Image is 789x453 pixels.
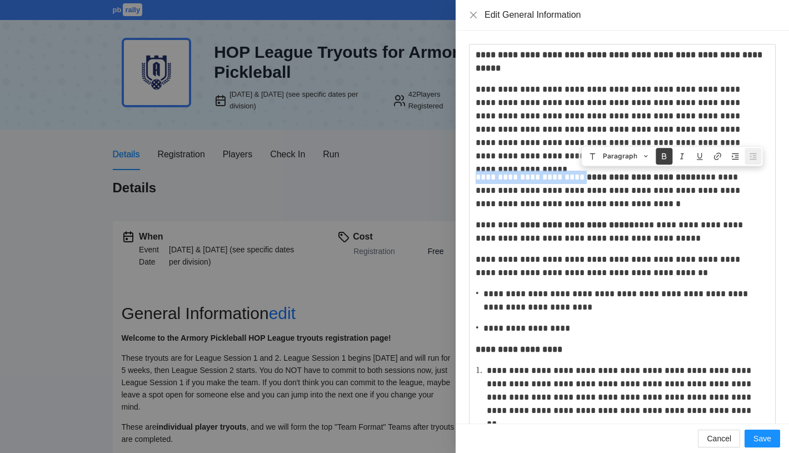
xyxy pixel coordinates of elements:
[656,148,672,165] button: Bold
[485,9,776,21] div: Edit General Information
[691,148,708,165] button: Underline
[583,148,655,165] button: Paragraph
[698,430,740,447] button: Cancel
[745,430,780,447] button: Save
[727,148,743,165] button: Nest block
[673,148,690,165] button: Italic
[753,432,771,445] span: Save
[709,148,726,165] button: Create link
[603,148,637,165] span: Paragraph
[745,148,761,165] button: Unnest block
[469,11,478,19] span: close
[469,11,478,20] button: Close
[707,432,731,445] span: Cancel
